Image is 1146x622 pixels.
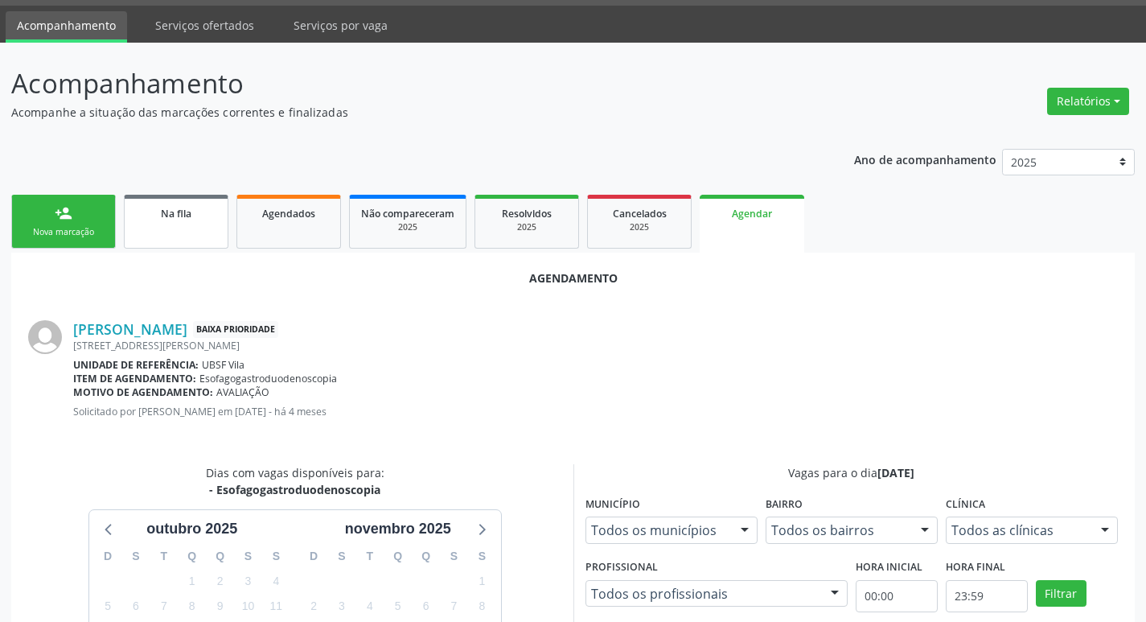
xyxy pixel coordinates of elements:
[209,570,232,592] span: quinta-feira, 2 de outubro de 2025
[300,544,328,569] div: D
[946,555,1005,580] label: Hora final
[1036,580,1086,608] button: Filtrar
[470,570,493,592] span: sábado, 1 de novembro de 2025
[361,221,454,233] div: 2025
[262,207,315,220] span: Agendados
[732,207,772,220] span: Agendar
[591,522,725,538] span: Todos os municípios
[265,595,287,617] span: sábado, 11 de outubro de 2025
[282,11,399,39] a: Serviços por vaga
[122,544,150,569] div: S
[97,595,119,617] span: domingo, 5 de outubro de 2025
[202,358,244,372] span: UBSF Vila
[328,544,356,569] div: S
[262,544,290,569] div: S
[856,580,938,612] input: Selecione o horário
[206,481,384,498] div: - Esofagogastroduodenoscopia
[468,544,496,569] div: S
[440,544,468,569] div: S
[946,492,985,517] label: Clínica
[502,207,552,220] span: Resolvidos
[854,149,996,169] p: Ano de acompanhamento
[55,204,72,222] div: person_add
[206,544,234,569] div: Q
[951,522,1085,538] span: Todos as clínicas
[771,522,905,538] span: Todos os bairros
[73,385,213,399] b: Motivo de agendamento:
[209,595,232,617] span: quinta-feira, 9 de outubro de 2025
[387,595,409,617] span: quarta-feira, 5 de novembro de 2025
[144,11,265,39] a: Serviços ofertados
[412,544,440,569] div: Q
[94,544,122,569] div: D
[73,320,187,338] a: [PERSON_NAME]
[73,405,1118,418] p: Solicitado por [PERSON_NAME] em [DATE] - há 4 meses
[585,555,658,580] label: Profissional
[302,595,325,617] span: domingo, 2 de novembro de 2025
[384,544,412,569] div: Q
[766,492,803,517] label: Bairro
[613,207,667,220] span: Cancelados
[161,207,191,220] span: Na fila
[265,570,287,592] span: sábado, 4 de outubro de 2025
[591,586,815,602] span: Todos os profissionais
[11,104,798,121] p: Acompanhe a situação das marcações correntes e finalizadas
[28,320,62,354] img: img
[442,595,465,617] span: sexta-feira, 7 de novembro de 2025
[877,465,914,480] span: [DATE]
[216,385,269,399] span: AVALIAÇÃO
[6,11,127,43] a: Acompanhamento
[599,221,680,233] div: 2025
[153,595,175,617] span: terça-feira, 7 de outubro de 2025
[585,464,1119,481] div: Vagas para o dia
[73,339,1118,352] div: [STREET_ADDRESS][PERSON_NAME]
[946,580,1028,612] input: Selecione o horário
[234,544,262,569] div: S
[359,595,381,617] span: terça-feira, 4 de novembro de 2025
[199,372,337,385] span: Esofagogastroduodenoscopia
[487,221,567,233] div: 2025
[361,207,454,220] span: Não compareceram
[73,372,196,385] b: Item de agendamento:
[178,544,206,569] div: Q
[856,555,922,580] label: Hora inicial
[193,321,278,338] span: Baixa Prioridade
[140,518,244,540] div: outubro 2025
[585,492,640,517] label: Município
[236,570,259,592] span: sexta-feira, 3 de outubro de 2025
[415,595,437,617] span: quinta-feira, 6 de novembro de 2025
[73,358,199,372] b: Unidade de referência:
[339,518,458,540] div: novembro 2025
[470,595,493,617] span: sábado, 8 de novembro de 2025
[206,464,384,498] div: Dias com vagas disponíveis para:
[23,226,104,238] div: Nova marcação
[181,570,203,592] span: quarta-feira, 1 de outubro de 2025
[150,544,178,569] div: T
[1047,88,1129,115] button: Relatórios
[11,64,798,104] p: Acompanhamento
[331,595,353,617] span: segunda-feira, 3 de novembro de 2025
[125,595,147,617] span: segunda-feira, 6 de outubro de 2025
[355,544,384,569] div: T
[181,595,203,617] span: quarta-feira, 8 de outubro de 2025
[236,595,259,617] span: sexta-feira, 10 de outubro de 2025
[28,270,1118,286] div: Agendamento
